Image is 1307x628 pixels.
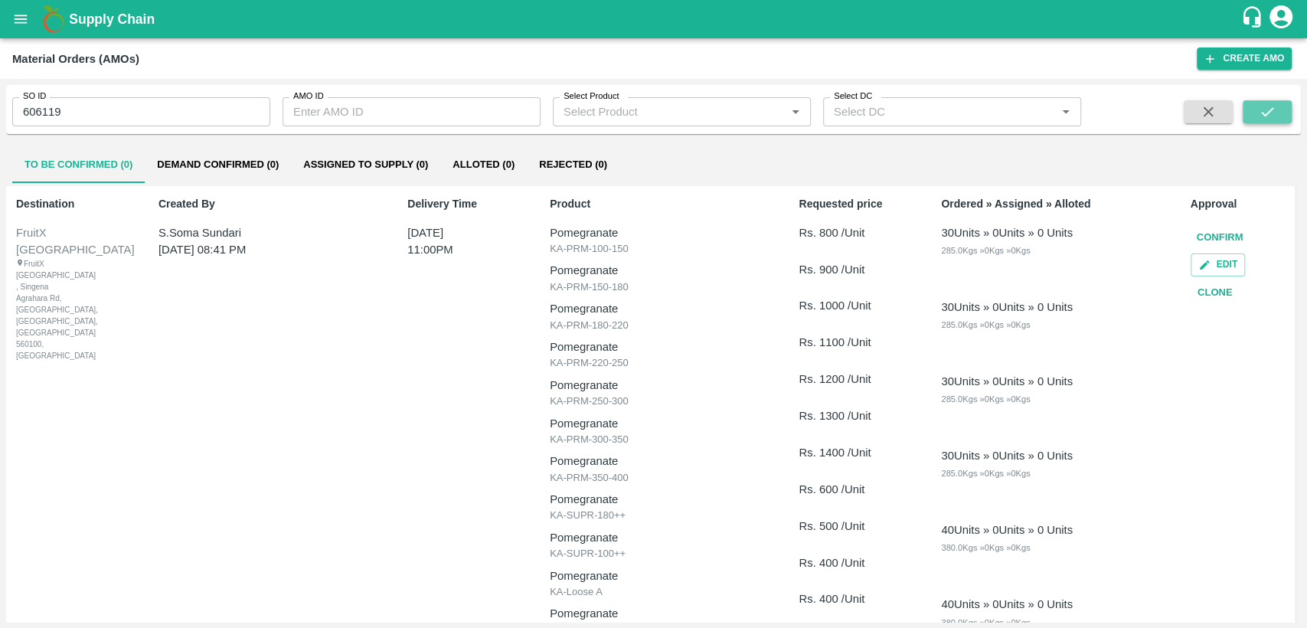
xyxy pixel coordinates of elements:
[550,508,757,523] p: KA-SUPR-180++
[145,146,291,183] button: Demand Confirmed (0)
[550,318,757,333] p: KA-PRM-180-220
[941,543,1030,552] span: 380.0 Kgs » 0 Kgs » 0 Kgs
[1191,196,1291,212] p: Approval
[550,491,757,508] p: Pomegranate
[550,546,757,561] p: KA-SUPR-100++
[941,320,1030,329] span: 285.0 Kgs » 0 Kgs » 0 Kgs
[1191,280,1240,306] button: Clone
[799,371,899,388] p: Rs. 1200 /Unit
[407,196,508,212] p: Delivery Time
[69,11,155,27] b: Supply Chain
[799,261,899,278] p: Rs. 900 /Unit
[799,518,899,535] p: Rs. 500 /Unit
[158,241,348,258] p: [DATE] 08:41 PM
[3,2,38,37] button: open drawer
[799,196,899,212] p: Requested price
[786,102,805,122] button: Open
[550,432,757,447] p: KA-PRM-300-350
[941,522,1073,538] div: 40 Units » 0 Units » 0 Units
[799,481,899,498] p: Rs. 600 /Unit
[550,377,757,394] p: Pomegranate
[828,102,1031,122] input: Select DC
[550,605,757,622] p: Pomegranate
[12,146,145,183] button: To Be Confirmed (0)
[283,97,541,126] input: Enter AMO ID
[799,444,899,461] p: Rs. 1400 /Unit
[1240,5,1267,33] div: customer-support
[527,146,619,183] button: Rejected (0)
[941,224,1073,241] div: 30 Units » 0 Units » 0 Units
[941,618,1030,627] span: 380.0 Kgs » 0 Kgs » 0 Kgs
[550,355,757,371] p: KA-PRM-220-250
[16,224,114,259] div: FruitX [GEOGRAPHIC_DATA]
[550,280,757,295] p: KA-PRM-150-180
[38,4,69,34] img: logo
[550,453,757,469] p: Pomegranate
[550,300,757,317] p: Pomegranate
[12,49,139,69] div: Material Orders (AMOs)
[799,334,899,351] p: Rs. 1100 /Unit
[407,224,489,259] p: [DATE] 11:00PM
[293,90,324,103] label: AMO ID
[941,394,1030,404] span: 285.0 Kgs » 0 Kgs » 0 Kgs
[799,297,899,314] p: Rs. 1000 /Unit
[799,590,899,607] p: Rs. 400 /Unit
[550,224,757,241] p: Pomegranate
[16,196,116,212] p: Destination
[550,584,757,600] p: KA-Loose A
[158,224,348,241] p: S.Soma Sundari
[941,596,1073,613] div: 40 Units » 0 Units » 0 Units
[941,447,1073,464] div: 30 Units » 0 Units » 0 Units
[557,102,781,122] input: Select Product
[941,373,1073,390] div: 30 Units » 0 Units » 0 Units
[69,8,1240,30] a: Supply Chain
[550,241,757,257] p: KA-PRM-100-150
[941,246,1030,255] span: 285.0 Kgs » 0 Kgs » 0 Kgs
[550,529,757,546] p: Pomegranate
[550,394,757,409] p: KA-PRM-250-300
[941,196,1149,212] p: Ordered » Assigned » Alloted
[564,90,619,103] label: Select Product
[941,469,1030,478] span: 285.0 Kgs » 0 Kgs » 0 Kgs
[1191,224,1250,251] button: Confirm
[799,224,899,241] p: Rs. 800 /Unit
[550,415,757,432] p: Pomegranate
[1267,3,1295,35] div: account of current user
[550,470,757,486] p: KA-PRM-350-400
[12,97,270,126] input: Enter SO ID
[291,146,440,183] button: Assigned to Supply (0)
[23,90,46,103] label: SO ID
[550,262,757,279] p: Pomegranate
[440,146,527,183] button: Alloted (0)
[550,567,757,584] p: Pomegranate
[834,90,872,103] label: Select DC
[550,339,757,355] p: Pomegranate
[1197,47,1292,70] button: Create AMO
[799,554,899,571] p: Rs. 400 /Unit
[799,407,899,424] p: Rs. 1300 /Unit
[941,299,1073,316] div: 30 Units » 0 Units » 0 Units
[1191,253,1245,276] button: Edit
[550,196,757,212] p: Product
[1056,102,1076,122] button: Open
[158,196,366,212] p: Created By
[16,258,75,361] div: FruitX [GEOGRAPHIC_DATA] , Singena Agrahara Rd, [GEOGRAPHIC_DATA], [GEOGRAPHIC_DATA], [GEOGRAPHIC...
